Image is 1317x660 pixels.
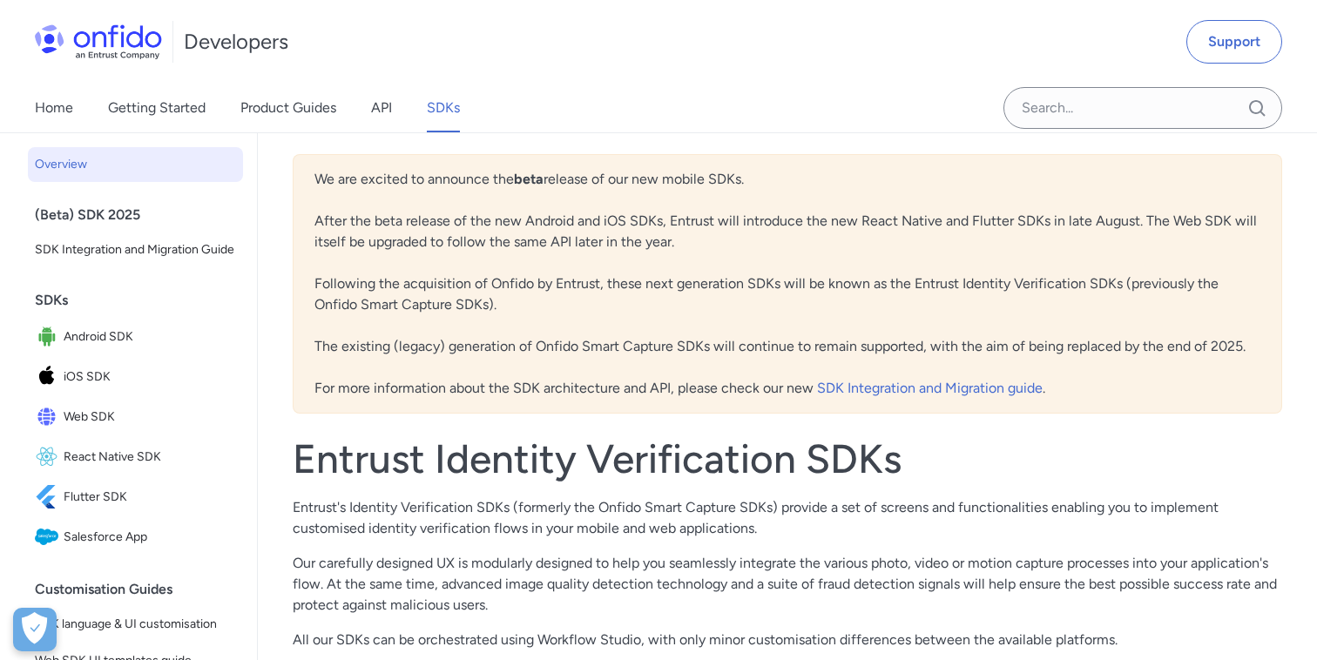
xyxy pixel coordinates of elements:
[35,445,64,469] img: IconReact Native SDK
[13,608,57,651] div: Cookie Preferences
[64,365,236,389] span: iOS SDK
[35,239,236,260] span: SDK Integration and Migration Guide
[371,84,392,132] a: API
[64,445,236,469] span: React Native SDK
[28,147,243,182] a: Overview
[28,478,243,516] a: IconFlutter SDKFlutter SDK
[13,608,57,651] button: Open Preferences
[293,497,1282,539] p: Entrust's Identity Verification SDKs (formerly the Onfido Smart Capture SDKs) provide a set of sc...
[35,154,236,175] span: Overview
[35,614,236,635] span: SDK language & UI customisation
[1003,87,1282,129] input: Onfido search input field
[35,198,250,232] div: (Beta) SDK 2025
[64,485,236,509] span: Flutter SDK
[293,154,1282,414] div: We are excited to announce the release of our new mobile SDKs. After the beta release of the new ...
[293,434,1282,483] h1: Entrust Identity Verification SDKs
[28,232,243,267] a: SDK Integration and Migration Guide
[427,84,460,132] a: SDKs
[184,28,288,56] h1: Developers
[28,607,243,642] a: SDK language & UI customisation
[28,398,243,436] a: IconWeb SDKWeb SDK
[35,24,162,59] img: Onfido Logo
[293,630,1282,650] p: All our SDKs can be orchestrated using Workflow Studio, with only minor customisation differences...
[28,358,243,396] a: IconiOS SDKiOS SDK
[240,84,336,132] a: Product Guides
[28,318,243,356] a: IconAndroid SDKAndroid SDK
[35,325,64,349] img: IconAndroid SDK
[35,84,73,132] a: Home
[35,365,64,389] img: IconiOS SDK
[108,84,206,132] a: Getting Started
[35,485,64,509] img: IconFlutter SDK
[817,380,1043,396] a: SDK Integration and Migration guide
[514,171,544,187] b: beta
[35,525,64,549] img: IconSalesforce App
[28,518,243,556] a: IconSalesforce AppSalesforce App
[35,572,250,607] div: Customisation Guides
[64,525,236,549] span: Salesforce App
[1186,20,1282,64] a: Support
[35,283,250,318] div: SDKs
[293,553,1282,616] p: Our carefully designed UX is modularly designed to help you seamlessly integrate the various phot...
[35,405,64,429] img: IconWeb SDK
[64,325,236,349] span: Android SDK
[28,438,243,476] a: IconReact Native SDKReact Native SDK
[64,405,236,429] span: Web SDK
